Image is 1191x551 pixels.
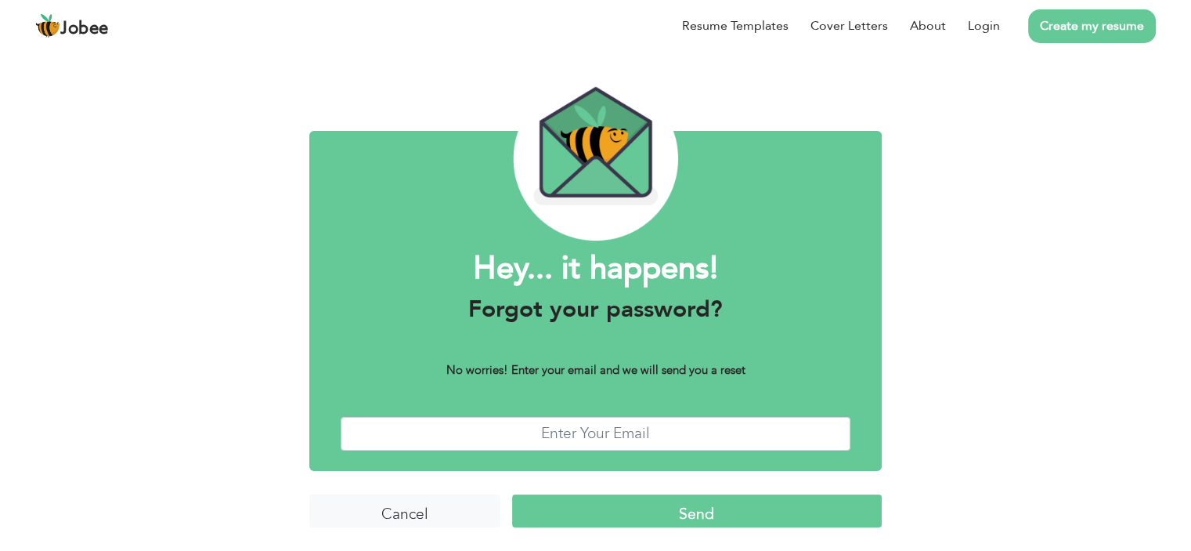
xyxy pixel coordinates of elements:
img: envelope_bee.png [513,77,677,241]
input: Send [512,495,882,528]
b: No worries! Enter your email and we will send you a reset [446,362,745,378]
a: About [910,16,946,35]
input: Cancel [309,495,500,528]
a: Cover Letters [810,16,888,35]
h1: Hey... it happens! [341,248,850,289]
input: Enter Your Email [341,417,850,451]
h3: Forgot your password? [341,295,850,324]
img: jobee.io [35,13,60,38]
a: Login [968,16,1000,35]
a: Jobee [35,13,109,38]
a: Create my resume [1028,9,1156,43]
span: Jobee [60,20,109,38]
a: Resume Templates [682,16,789,35]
